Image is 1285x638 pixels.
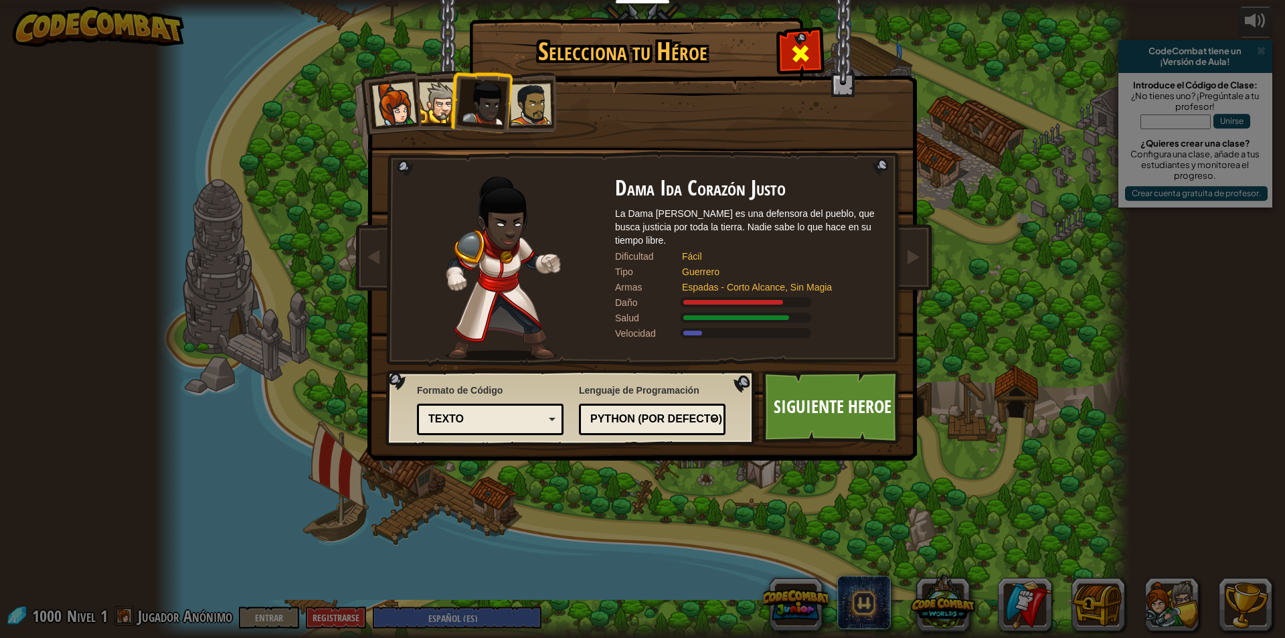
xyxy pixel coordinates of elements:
[446,177,561,361] img: champion-pose.png
[615,265,682,278] div: Tipo
[615,296,682,309] div: Daño
[615,177,883,200] h2: Dama Ida Corazón Justo
[615,311,682,325] div: Salud
[615,327,883,340] div: Se mueve a 6 metros por segundo.
[385,370,759,447] img: language-selector-background.png
[579,384,725,397] span: Lenguaje de Programación
[682,250,869,263] div: Fácil
[428,412,544,427] div: Texto
[405,70,465,131] li: Señor Tharin Puñotrueno
[615,207,883,247] div: La Dama [PERSON_NAME] es una defensora del pueblo, que busca justicia por toda la tierra. Nadie s...
[357,70,422,135] li: Capitana Anya Weston
[448,68,513,133] li: Dama Ida Corazón Justo
[615,250,682,263] div: Dificultad
[615,281,682,294] div: Armas
[615,311,883,325] div: Ganancias 140% of listed Guerrero salud de armadura.
[682,281,869,294] div: Espadas - Corto Alcance, Sin Magia
[615,296,883,309] div: Ofertas 120% of listed Guerrero weapon damage.
[615,327,682,340] div: Velocidad
[762,370,902,444] a: Siguiente Heroe
[417,384,564,397] span: Formato de Código
[472,37,773,66] h1: Selecciona tu Héroe
[682,265,869,278] div: Guerrero
[590,412,706,427] div: Python (Por defecto)
[495,72,557,134] li: Alejandro El Duelista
